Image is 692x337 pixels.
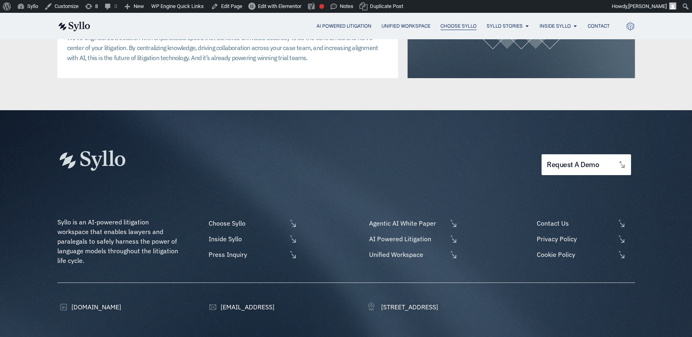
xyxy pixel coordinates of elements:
a: AI Powered Litigation [367,234,458,244]
span: Agentic AI White Paper [367,218,447,228]
span: Unified Workspace [367,250,447,259]
span: Cookie Policy [535,250,615,259]
a: [EMAIL_ADDRESS] [207,302,274,312]
a: Choose Syllo [440,22,477,30]
span: Choose Syllo [207,218,287,228]
span: Inside Syllo [207,234,287,244]
span: [DOMAIN_NAME] [69,302,121,312]
a: Contact Us [535,218,635,228]
a: Unified Workspace [367,250,458,259]
a: Privacy Policy [535,234,635,244]
img: syllo [57,22,90,31]
nav: Menu [106,22,610,30]
span: AI Powered Litigation [367,234,447,244]
div: Menu Toggle [106,22,610,30]
a: Syllo Stories [487,22,523,30]
a: Press Inquiry [207,250,297,259]
span: request a demo [547,161,599,169]
span: Syllo is an AI-powered litigation workspace that enables lawyers and paralegals to safely harness... [57,218,180,264]
div: Focus keyphrase not set [319,4,324,9]
a: Contact [588,22,610,30]
a: Inside Syllo [540,22,571,30]
a: Choose Syllo [207,218,297,228]
a: Unified Workspace [382,22,430,30]
span: [STREET_ADDRESS] [379,302,438,312]
a: [STREET_ADDRESS] [367,302,438,312]
p: The complexities and volume of your case data are often obstacles to achieving a winning harmony ... [67,23,389,63]
a: AI Powered Litigation [317,22,371,30]
span: [PERSON_NAME] [628,3,667,9]
span: Press Inquiry [207,250,287,259]
a: Cookie Policy [535,250,635,259]
span: Contact Us [535,218,615,228]
a: request a demo [542,154,631,176]
span: Edit with Elementor [258,3,301,9]
a: Agentic AI White Paper [367,218,458,228]
a: [DOMAIN_NAME] [57,302,121,312]
span: Privacy Policy [535,234,615,244]
a: Inside Syllo [207,234,297,244]
span: [EMAIL_ADDRESS] [219,302,274,312]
